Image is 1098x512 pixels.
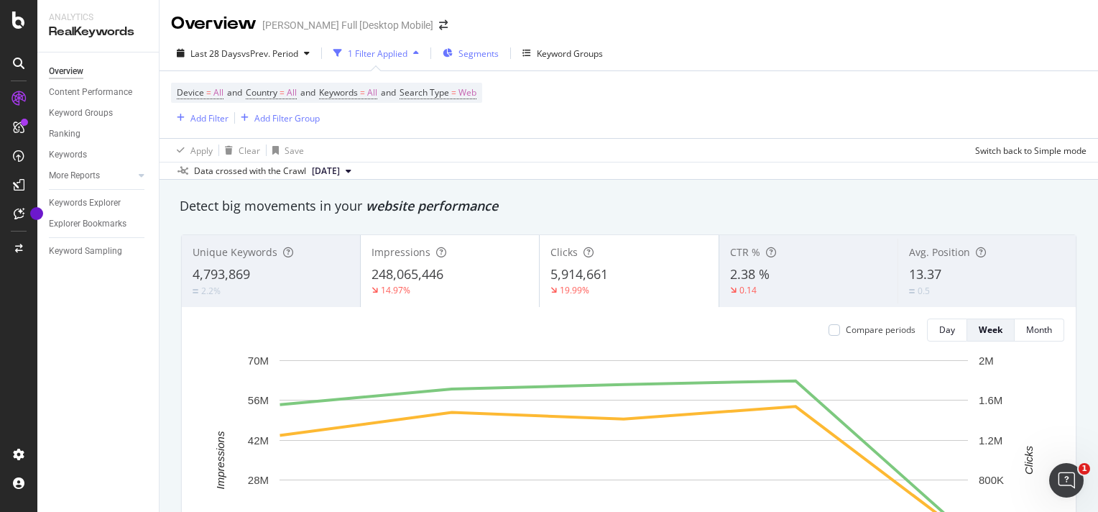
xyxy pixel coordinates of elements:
[312,165,340,178] span: 2025 Jul. 31st
[439,20,448,30] div: arrow-right-arrow-left
[319,86,358,99] span: Keywords
[49,106,113,121] div: Keyword Groups
[49,168,100,183] div: More Reports
[550,245,578,259] span: Clicks
[241,47,298,60] span: vs Prev. Period
[400,86,449,99] span: Search Type
[285,145,304,157] div: Save
[49,12,147,24] div: Analytics
[909,289,915,293] img: Equal
[49,64,149,79] a: Overview
[171,109,229,127] button: Add Filter
[49,85,132,100] div: Content Performance
[194,165,306,178] div: Data crossed with the Crawl
[49,64,83,79] div: Overview
[177,86,204,99] span: Device
[939,324,955,336] div: Day
[180,197,1078,216] div: Detect big movements in your
[979,324,1002,336] div: Week
[248,434,269,447] text: 42M
[969,139,1087,162] button: Switch back to Simple mode
[1049,463,1084,498] iframe: Intercom live chat
[254,112,320,124] div: Add Filter Group
[451,86,456,99] span: =
[248,394,269,406] text: 56M
[300,86,315,99] span: and
[381,284,410,296] div: 14.97%
[366,197,498,214] span: website performance
[49,127,80,142] div: Ranking
[49,85,149,100] a: Content Performance
[975,145,1087,157] div: Switch back to Simple mode
[979,434,1002,447] text: 1.2M
[458,47,499,60] span: Segments
[306,163,357,180] button: [DATE]
[201,285,221,297] div: 2.2%
[262,18,433,32] div: [PERSON_NAME] Full [Desktop Mobile]
[49,216,149,232] a: Explorer Bookmarks
[846,324,915,336] div: Compare periods
[49,168,134,183] a: More Reports
[739,284,757,296] div: 0.14
[219,139,260,162] button: Clear
[367,83,377,103] span: All
[372,245,430,259] span: Impressions
[909,265,941,283] span: 13.37
[49,196,149,211] a: Keywords Explorer
[1079,463,1090,475] span: 1
[190,47,241,60] span: Last 28 Days
[458,83,476,103] span: Web
[213,83,223,103] span: All
[246,86,277,99] span: Country
[49,216,126,232] div: Explorer Bookmarks
[190,145,213,157] div: Apply
[537,47,603,60] div: Keyword Groups
[287,83,297,103] span: All
[280,86,285,99] span: =
[49,196,121,211] div: Keywords Explorer
[193,245,277,259] span: Unique Keywords
[437,42,504,65] button: Segments
[560,284,589,296] div: 19.99%
[248,474,269,486] text: 28M
[49,147,87,163] div: Keywords
[49,244,122,259] div: Keyword Sampling
[979,394,1002,406] text: 1.6M
[49,24,147,40] div: RealKeywords
[979,474,1004,486] text: 800K
[730,245,760,259] span: CTR %
[372,265,443,283] span: 248,065,446
[1015,319,1064,342] button: Month
[49,147,149,163] a: Keywords
[909,245,970,259] span: Avg. Position
[730,265,770,283] span: 2.38 %
[171,139,213,162] button: Apply
[248,355,269,367] text: 70M
[171,42,315,65] button: Last 28 DaysvsPrev. Period
[328,42,425,65] button: 1 Filter Applied
[550,265,608,283] span: 5,914,661
[239,145,260,157] div: Clear
[193,289,198,293] img: Equal
[190,112,229,124] div: Add Filter
[49,244,149,259] a: Keyword Sampling
[360,86,365,99] span: =
[193,265,250,283] span: 4,793,869
[381,86,396,99] span: and
[235,109,320,127] button: Add Filter Group
[171,12,257,36] div: Overview
[214,431,226,489] text: Impressions
[979,355,994,367] text: 2M
[227,86,242,99] span: and
[348,47,407,60] div: 1 Filter Applied
[206,86,211,99] span: =
[30,207,43,220] div: Tooltip anchor
[267,139,304,162] button: Save
[1023,445,1035,474] text: Clicks
[49,127,149,142] a: Ranking
[517,42,609,65] button: Keyword Groups
[918,285,930,297] div: 0.5
[967,319,1015,342] button: Week
[1026,324,1052,336] div: Month
[49,106,149,121] a: Keyword Groups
